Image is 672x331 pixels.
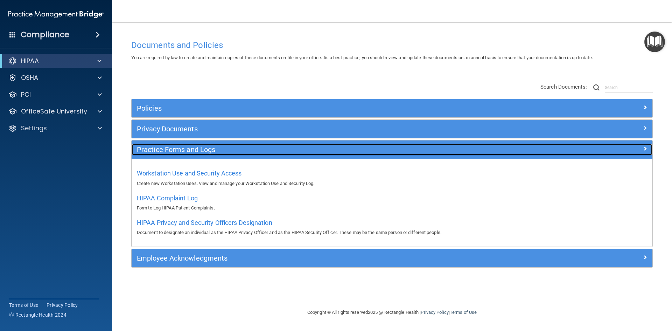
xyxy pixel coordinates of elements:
a: OfficeSafe University [8,107,102,116]
h5: Privacy Documents [137,125,517,133]
img: PMB logo [8,7,104,21]
p: Document to designate an individual as the HIPAA Privacy Officer and as the HIPAA Security Office... [137,228,647,237]
a: Privacy Documents [137,123,647,135]
p: Settings [21,124,47,132]
h4: Documents and Policies [131,41,653,50]
a: Workstation Use and Security Access [137,171,242,177]
a: Employee Acknowledgments [137,253,647,264]
a: Terms of Use [9,302,38,309]
a: Practice Forms and Logs [137,144,647,155]
iframe: Drift Widget Chat Controller [551,281,664,309]
button: Open Resource Center [644,32,665,52]
a: Privacy Policy [421,310,448,315]
p: HIPAA [21,57,39,65]
p: OfficeSafe University [21,107,87,116]
h5: Practice Forms and Logs [137,146,517,153]
a: Settings [8,124,102,132]
a: OSHA [8,74,102,82]
a: HIPAA Privacy and Security Officers Designation [137,221,272,226]
span: HIPAA Privacy and Security Officers Designation [137,219,272,226]
a: HIPAA Complaint Log [137,196,198,201]
h5: Policies [137,104,517,112]
span: HIPAA Complaint Log [137,194,198,202]
p: Form to Log HIPAA Patient Complaints. [137,204,647,212]
img: ic-search.3b580494.png [593,84,600,91]
span: Workstation Use and Security Access [137,170,242,177]
span: You are required by law to create and maintain copies of these documents on file in your office. ... [131,55,593,60]
h5: Employee Acknowledgments [137,254,517,262]
a: HIPAA [8,57,101,65]
a: Terms of Use [450,310,477,315]
div: Copyright © All rights reserved 2025 @ Rectangle Health | | [264,301,520,324]
span: Ⓒ Rectangle Health 2024 [9,311,66,318]
p: PCI [21,90,31,99]
p: OSHA [21,74,38,82]
a: Policies [137,103,647,114]
input: Search [605,82,653,93]
a: Privacy Policy [47,302,78,309]
span: Search Documents: [540,84,587,90]
h4: Compliance [21,30,69,40]
p: Create new Workstation Uses. View and manage your Workstation Use and Security Log. [137,179,647,188]
a: PCI [8,90,102,99]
